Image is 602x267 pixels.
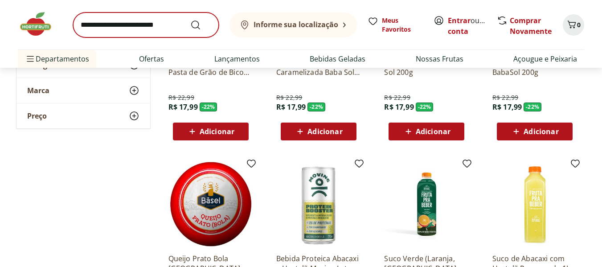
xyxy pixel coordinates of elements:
[168,93,194,102] span: R$ 22,99
[389,123,464,140] button: Adicionar
[448,15,487,37] span: ou
[448,16,471,25] a: Entrar
[384,93,410,102] span: R$ 22,99
[448,16,497,36] a: Criar conta
[492,102,522,112] span: R$ 17,99
[497,123,573,140] button: Adicionar
[382,16,423,34] span: Meus Favoritos
[416,128,450,135] span: Adicionar
[25,48,89,70] span: Departamentos
[281,123,356,140] button: Adicionar
[254,20,338,29] b: Informe sua localização
[524,103,541,111] span: - 22 %
[492,93,518,102] span: R$ 22,99
[276,102,306,112] span: R$ 17,99
[310,53,365,64] a: Bebidas Geladas
[276,93,302,102] span: R$ 22,99
[229,12,357,37] button: Informe sua localização
[25,48,36,70] button: Menu
[524,128,558,135] span: Adicionar
[200,128,234,135] span: Adicionar
[577,21,581,29] span: 0
[510,16,552,36] a: Comprar Novamente
[27,111,47,120] span: Preço
[307,103,325,111] span: - 22 %
[16,78,150,103] button: Marca
[73,12,219,37] input: search
[492,162,577,246] img: Suco de Abacaxi com Hortelã Processado 1L
[384,162,469,246] img: Suco Verde (Laranja, Hortelã, Couve, Maça e Gengibre) 1L
[173,123,249,140] button: Adicionar
[190,20,212,30] button: Submit Search
[200,103,217,111] span: - 22 %
[416,103,434,111] span: - 22 %
[368,16,423,34] a: Meus Favoritos
[563,14,584,36] button: Carrinho
[276,162,361,246] img: Bebida Proteica Abacaxi e Hortelã Moving Lata 270ml
[416,53,463,64] a: Nossas Frutas
[18,11,62,37] img: Hortifruti
[27,86,49,95] span: Marca
[214,53,260,64] a: Lançamentos
[168,102,198,112] span: R$ 17,99
[384,102,414,112] span: R$ 17,99
[513,53,577,64] a: Açougue e Peixaria
[139,53,164,64] a: Ofertas
[16,103,150,128] button: Preço
[168,162,253,246] img: Queijo Prato Bola Basel
[307,128,342,135] span: Adicionar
